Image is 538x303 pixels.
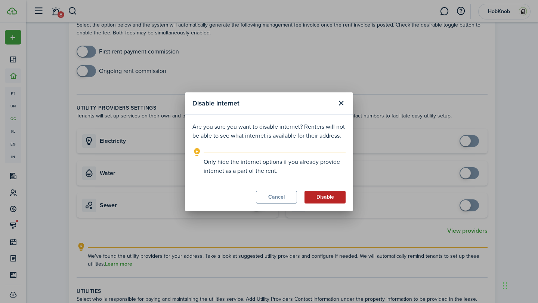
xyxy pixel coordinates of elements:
[304,191,346,203] button: Disable
[503,275,507,297] div: Drag
[501,267,538,303] iframe: Chat Widget
[335,97,347,110] button: Close modal
[192,122,346,140] p: Are you sure you want to disable internet? Renters will not be able to see what internet is avail...
[204,157,346,175] explanation-description: Only hide the internet options if you already provide internet as a part of the rent.
[256,191,297,203] button: Cancel
[192,148,202,157] i: outline
[192,96,333,111] modal-title: Disable internet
